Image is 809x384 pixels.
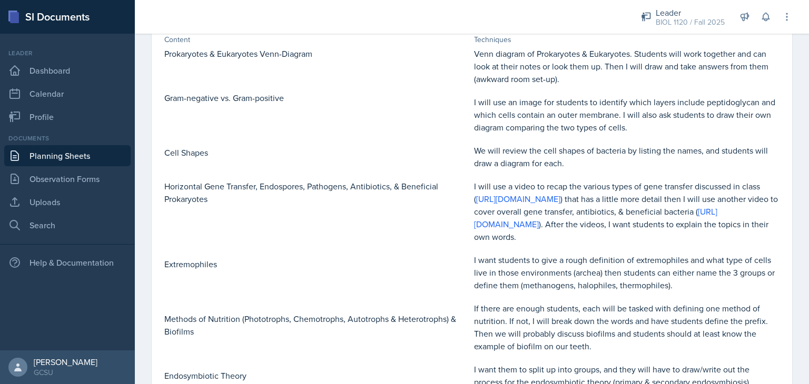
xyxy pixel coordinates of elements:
div: Leader [4,48,131,58]
p: Prokaryotes & Eukaryotes Venn-Diagram [164,47,470,60]
a: Search [4,215,131,236]
div: BIOL 1120 / Fall 2025 [656,17,725,28]
a: Profile [4,106,131,127]
p: We will review the cell shapes of bacteria by listing the names, and students will draw a diagram... [474,144,780,169]
p: Methods of Nutrition (Phototrophs, Chemotrophs, Autotrophs & Heterotrophs) & Biofilms [164,312,470,338]
a: Planning Sheets [4,145,131,166]
p: Cell Shapes [164,146,470,159]
p: I want students to give a rough definition of extremophiles and what type of cells live in those ... [474,254,780,291]
p: I will use an image for students to identify which layers include peptidoglycan and which cells c... [474,96,780,134]
div: Content [164,34,470,45]
div: Documents [4,134,131,143]
p: I will use a video to recap the various types of gene transfer discussed in class ( ) that has a ... [474,180,780,243]
p: Endosymbiotic Theory [164,369,470,382]
div: GCSU [34,367,97,378]
p: Extremophiles [164,258,470,270]
p: Venn diagram of Prokaryotes & Eukaryotes. Students will work together and can look at their notes... [474,47,780,85]
p: Gram-negative vs. Gram-positive [164,92,470,104]
a: Calendar [4,83,131,104]
p: If there are enough students, each will be tasked with defining one method of nutrition. If not, ... [474,302,780,352]
a: Observation Forms [4,168,131,189]
a: Dashboard [4,60,131,81]
div: Help & Documentation [4,252,131,273]
div: [PERSON_NAME] [34,357,97,367]
div: Techniques [474,34,780,45]
p: Horizontal Gene Transfer, Endospores, Pathogens, Antibiotics, & Beneficial Prokaryotes [164,180,470,205]
a: [URL][DOMAIN_NAME] [476,193,560,205]
a: Uploads [4,191,131,213]
div: Leader [656,6,725,19]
